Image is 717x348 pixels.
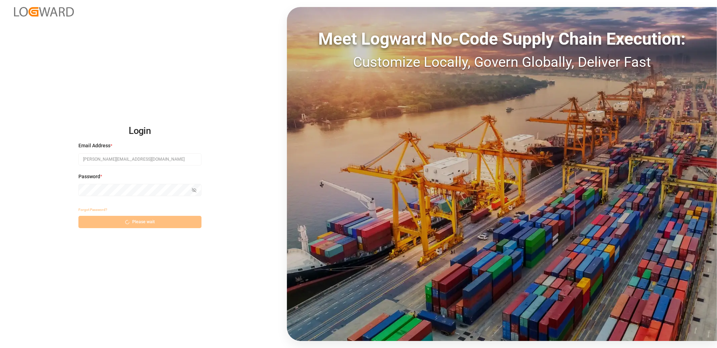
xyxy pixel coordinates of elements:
span: Password [78,173,100,180]
span: Email Address [78,142,110,149]
h2: Login [78,120,201,142]
div: Meet Logward No-Code Supply Chain Execution: [287,26,717,52]
input: Enter your email [78,153,201,166]
div: Customize Locally, Govern Globally, Deliver Fast [287,52,717,73]
img: Logward_new_orange.png [14,7,74,17]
